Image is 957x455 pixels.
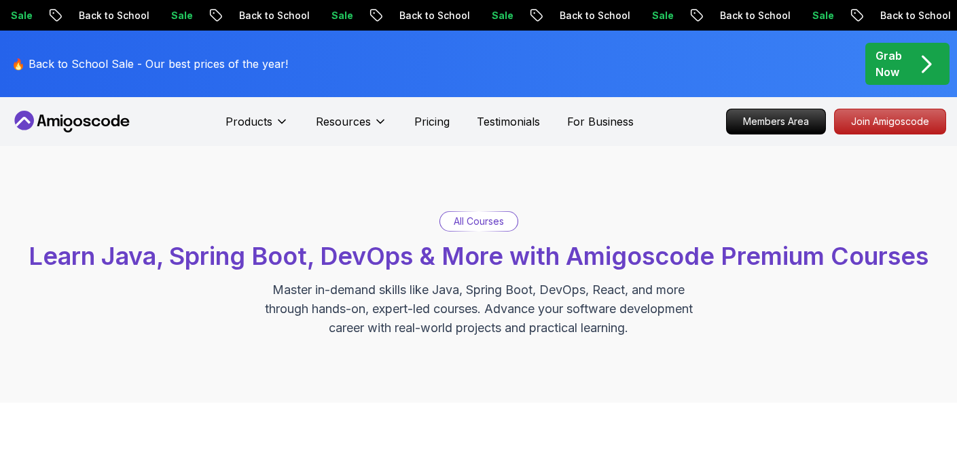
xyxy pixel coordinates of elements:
[477,113,540,130] a: Testimonials
[367,9,460,22] p: Back to School
[835,109,945,134] p: Join Amigoscode
[316,113,387,141] button: Resources
[207,9,300,22] p: Back to School
[780,9,824,22] p: Sale
[567,113,634,130] a: For Business
[29,241,928,271] span: Learn Java, Spring Boot, DevOps & More with Amigoscode Premium Courses
[834,109,946,134] a: Join Amigoscode
[848,9,941,22] p: Back to School
[47,9,139,22] p: Back to School
[225,113,289,141] button: Products
[12,56,288,72] p: 🔥 Back to School Sale - Our best prices of the year!
[316,113,371,130] p: Resources
[251,280,707,338] p: Master in-demand skills like Java, Spring Boot, DevOps, React, and more through hands-on, expert-...
[225,113,272,130] p: Products
[875,48,902,80] p: Grab Now
[726,109,826,134] a: Members Area
[620,9,664,22] p: Sale
[528,9,620,22] p: Back to School
[414,113,450,130] a: Pricing
[727,109,825,134] p: Members Area
[139,9,183,22] p: Sale
[454,215,504,228] p: All Courses
[300,9,343,22] p: Sale
[688,9,780,22] p: Back to School
[460,9,503,22] p: Sale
